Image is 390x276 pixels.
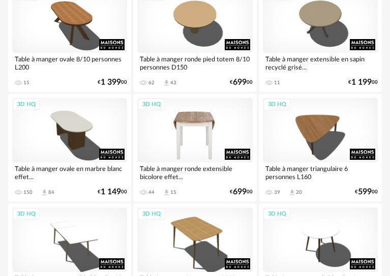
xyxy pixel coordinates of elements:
[230,79,253,86] div: € 00
[263,162,378,183] div: Table à manger triangulaire 6 personnes L160
[274,80,280,86] div: 11
[12,53,127,73] div: Table à manger ovale 8/10 personnes L200
[351,79,372,86] span: 1 199
[170,189,176,195] div: 15
[263,53,378,73] div: Table à manger extensible en sapin recyclé grisé...
[13,98,40,111] div: 3D HQ
[263,98,291,111] div: 3D HQ
[48,189,54,195] div: 84
[288,189,296,196] span: Download icon
[23,189,33,195] div: 150
[8,94,131,201] a: 3D HQ Table à manger ovale en marbre blanc effet... 150 Download icon 84 €1 14900
[163,189,170,196] span: Download icon
[263,208,291,221] div: 3D HQ
[138,208,165,221] div: 3D HQ
[137,53,252,73] div: Table à manger ronde pied totem 8/10 personnes D150
[296,189,302,195] div: 20
[41,189,48,196] span: Download icon
[163,79,170,87] span: Download icon
[133,94,256,201] a: 3D HQ Table à manger ronde extensible bicolore effet... 44 Download icon 15 €69900
[98,189,127,195] div: € 00
[230,189,253,195] div: € 00
[274,189,280,195] div: 39
[259,94,382,201] a: 3D HQ Table à manger triangulaire 6 personnes L160 39 Download icon 20 €59900
[233,189,247,195] span: 699
[148,189,155,195] div: 44
[98,79,127,86] div: € 00
[355,189,378,195] div: € 00
[137,162,252,183] div: Table à manger ronde extensible bicolore effet...
[138,98,165,111] div: 3D HQ
[233,79,247,86] span: 699
[358,189,372,195] span: 599
[101,189,121,195] span: 1 149
[148,80,155,86] div: 62
[13,208,40,221] div: 3D HQ
[101,79,121,86] span: 1 399
[23,80,29,86] div: 15
[170,80,176,86] div: 43
[348,79,378,86] div: € 00
[12,162,127,183] div: Table à manger ovale en marbre blanc effet...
